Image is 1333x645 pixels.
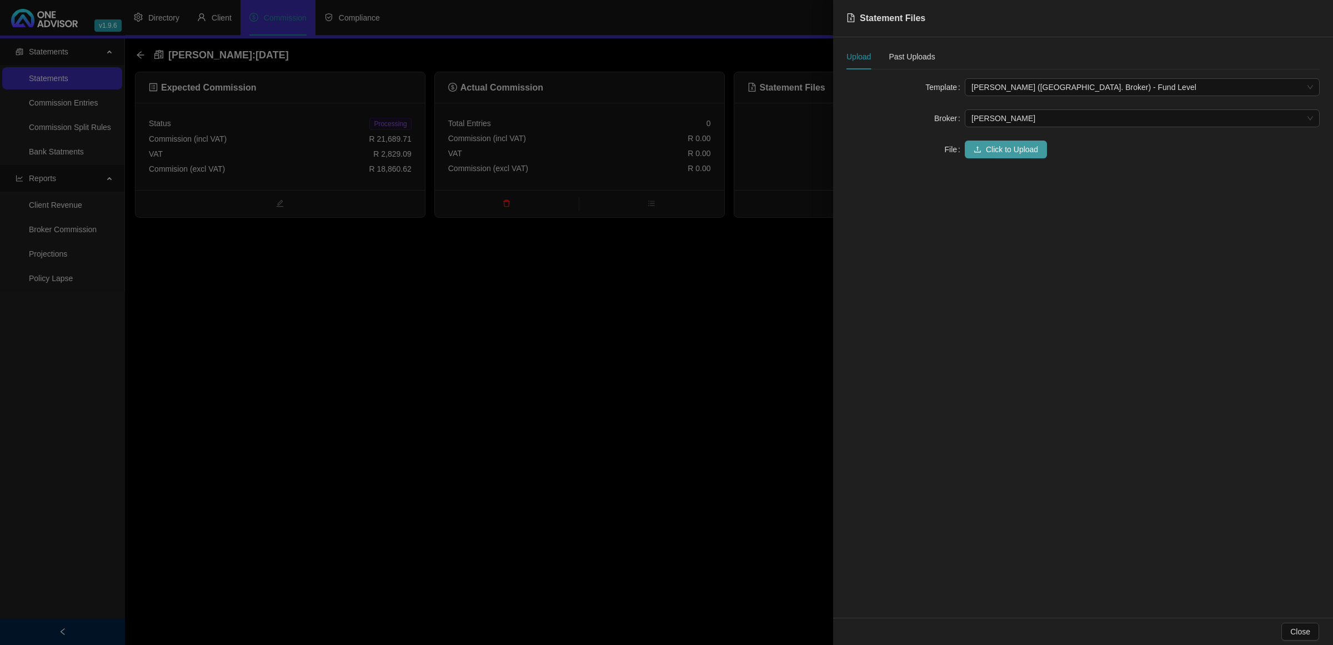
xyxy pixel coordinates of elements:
[971,110,1313,127] span: Jonathan Smith
[971,79,1313,96] span: Allan Gray (Ind. Broker) - Fund Level
[965,141,1047,158] button: uploadClick to Upload
[1281,623,1319,641] button: Close
[945,141,965,158] label: File
[986,143,1038,156] span: Click to Upload
[846,51,871,63] div: Upload
[889,51,935,63] div: Past Uploads
[974,146,981,153] span: upload
[934,109,965,127] label: Broker
[846,13,855,22] span: file-excel
[925,78,965,96] label: Template
[1290,626,1310,638] span: Close
[860,13,925,23] span: Statement Files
